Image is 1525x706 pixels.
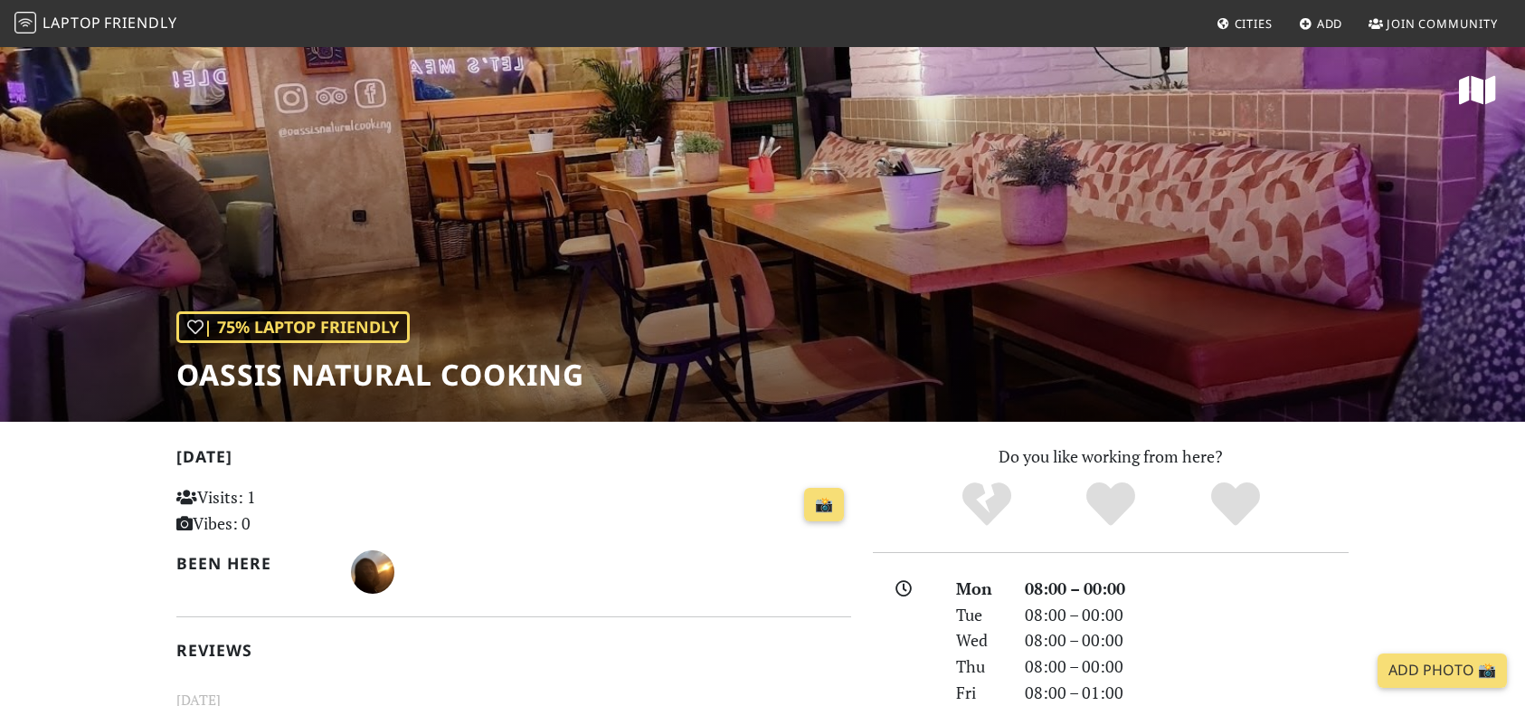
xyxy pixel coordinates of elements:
div: No [924,480,1049,529]
p: Do you like working from here? [873,444,1349,470]
div: 08:00 – 00:00 [1014,576,1359,602]
a: LaptopFriendly LaptopFriendly [14,8,177,40]
a: Add Photo 📸 [1378,654,1507,688]
a: Join Community [1361,7,1505,40]
h2: Reviews [176,641,851,660]
span: Laptop [43,13,101,33]
div: 08:00 – 00:00 [1014,654,1359,680]
div: Thu [945,654,1014,680]
a: Add [1292,7,1350,40]
span: Cities [1235,15,1273,32]
span: Join Community [1387,15,1498,32]
span: Arman Shahinyan [351,559,394,581]
div: 08:00 – 00:00 [1014,627,1359,654]
div: Yes [1048,480,1173,529]
div: Definitely! [1173,480,1298,529]
div: 08:00 – 01:00 [1014,680,1359,706]
span: Friendly [104,13,176,33]
div: | 75% Laptop Friendly [176,311,410,343]
p: Visits: 1 Vibes: 0 [176,484,387,537]
img: LaptopFriendly [14,12,36,33]
div: Wed [945,627,1014,654]
div: Fri [945,680,1014,706]
h2: Been here [176,554,329,573]
a: 📸 [804,488,844,522]
div: 08:00 – 00:00 [1014,602,1359,628]
div: Mon [945,576,1014,602]
h1: Oassis Natural Cooking [176,358,584,392]
h2: [DATE] [176,447,851,473]
a: Cities [1209,7,1280,40]
img: 3105-arman.jpg [351,550,394,594]
div: Tue [945,602,1014,628]
span: Add [1317,15,1343,32]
